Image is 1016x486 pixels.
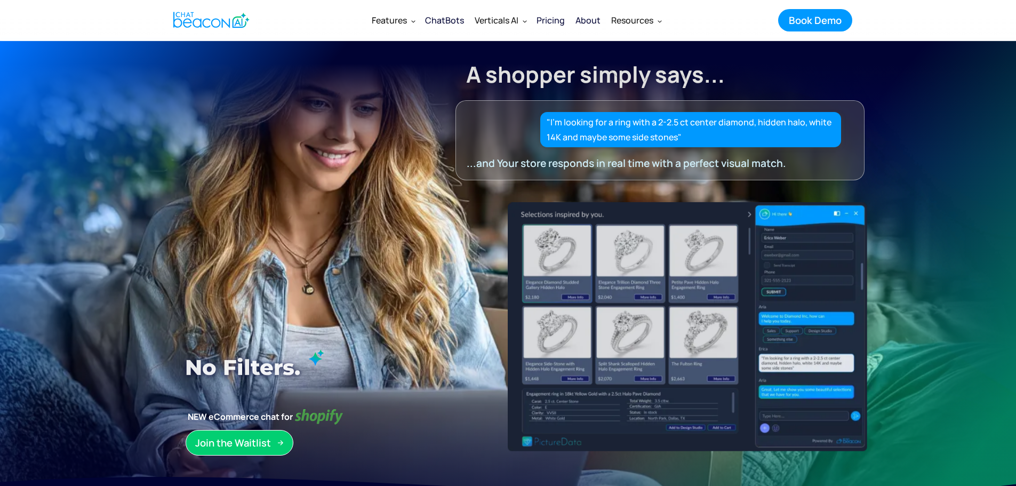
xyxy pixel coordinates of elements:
[537,13,565,28] div: Pricing
[277,440,284,446] img: Arrow
[420,6,469,34] a: ChatBots
[606,7,666,33] div: Resources
[372,13,407,28] div: Features
[466,59,725,89] strong: A shopper simply says...
[531,6,570,34] a: Pricing
[186,409,295,424] strong: NEW eCommerce chat for
[467,156,834,171] div: ...and Your store responds in real time with a perfect visual match.
[575,13,601,28] div: About
[366,7,420,33] div: Features
[570,6,606,34] a: About
[789,13,842,27] div: Book Demo
[475,13,518,28] div: Verticals AI
[523,19,527,23] img: Dropdown
[185,350,485,385] h1: No filters.
[469,7,531,33] div: Verticals AI
[195,436,271,450] div: Join the Waitlist
[425,13,464,28] div: ChatBots
[658,19,662,23] img: Dropdown
[778,9,852,31] a: Book Demo
[547,115,835,145] div: "I’m looking for a ring with a 2-2.5 ct center diamond, hidden halo, white 14K and maybe some sid...
[411,19,415,23] img: Dropdown
[507,202,867,451] img: ChatBeacon New UI Experience
[164,7,255,33] a: home
[186,430,293,456] a: Join the Waitlist
[611,13,653,28] div: Resources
